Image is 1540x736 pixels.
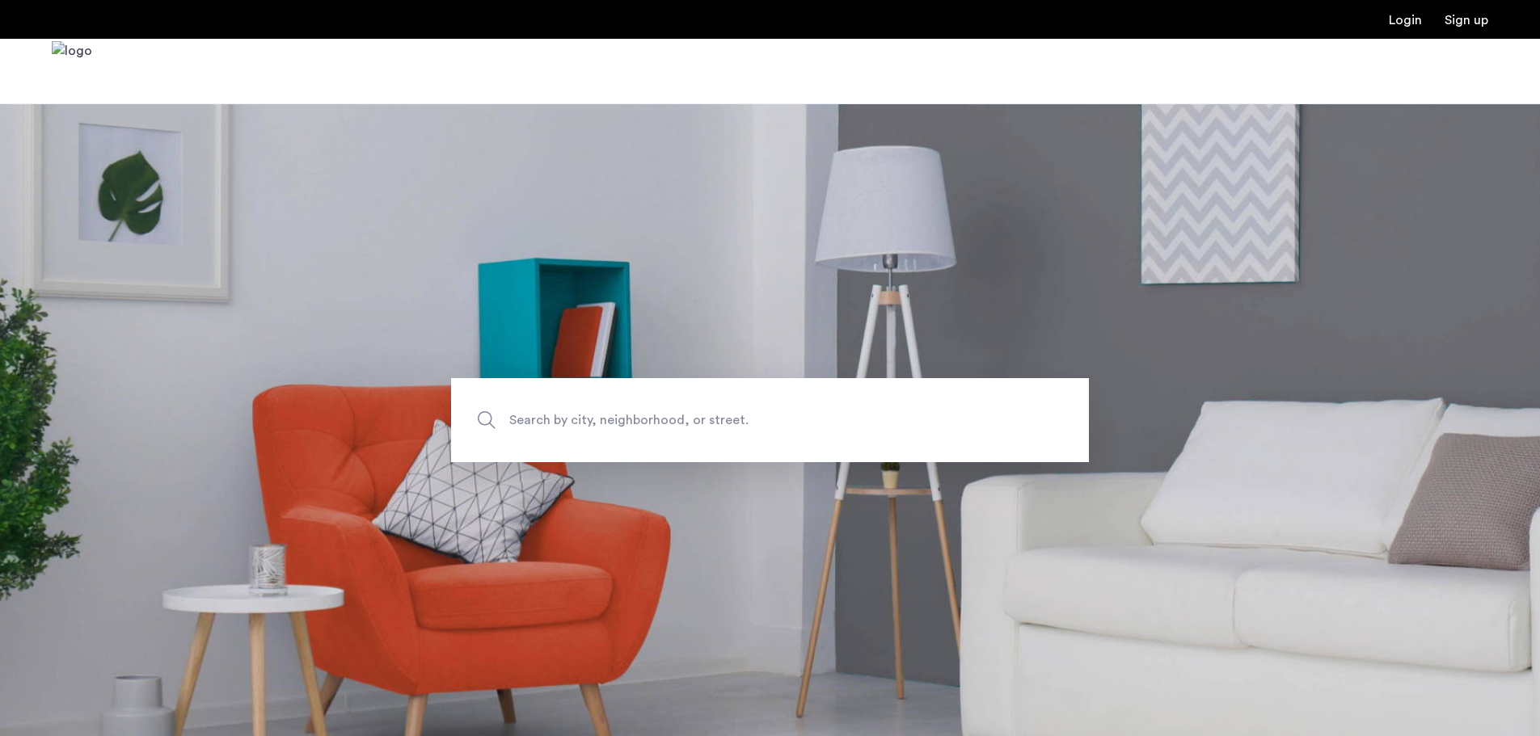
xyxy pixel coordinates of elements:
[1389,14,1422,27] a: Login
[52,41,92,102] a: Cazamio Logo
[451,378,1089,462] input: Apartment Search
[52,41,92,102] img: logo
[1445,14,1488,27] a: Registration
[509,409,956,431] span: Search by city, neighborhood, or street.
